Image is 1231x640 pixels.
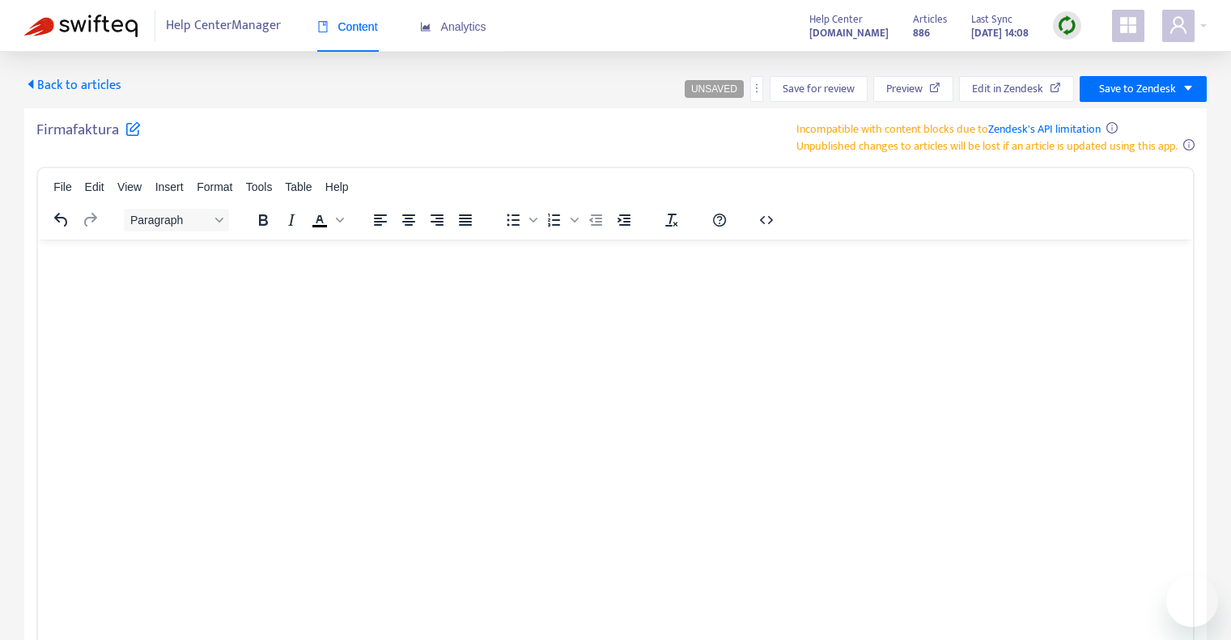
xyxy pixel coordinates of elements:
[24,78,37,91] span: caret-left
[809,23,889,42] a: [DOMAIN_NAME]
[499,209,540,231] div: Bullet list
[691,83,737,95] span: UNSAVED
[24,74,121,96] span: Back to articles
[155,180,184,193] span: Insert
[796,137,1178,155] span: Unpublished changes to articles will be lost if an article is updated using this app.
[971,11,1012,28] span: Last Sync
[53,180,72,193] span: File
[420,20,486,33] span: Analytics
[706,209,733,231] button: Help
[658,209,686,231] button: Clear formatting
[796,120,1101,138] span: Incompatible with content blocks due to
[317,21,329,32] span: book
[1057,15,1077,36] img: sync.dc5367851b00ba804db3.png
[1166,575,1218,627] iframe: Knap til at åbne messaging-vindue
[423,209,451,231] button: Align right
[1169,15,1188,35] span: user
[913,11,947,28] span: Articles
[751,83,762,94] span: more
[541,209,581,231] div: Numbered list
[325,180,349,193] span: Help
[770,76,868,102] button: Save for review
[197,180,232,193] span: Format
[420,21,431,32] span: area-chart
[48,209,75,231] button: Undo
[809,11,863,28] span: Help Center
[610,209,638,231] button: Increase indent
[285,180,312,193] span: Table
[1080,76,1207,102] button: Save to Zendeskcaret-down
[278,209,305,231] button: Italic
[306,209,346,231] div: Text color Black
[36,121,141,149] h5: Firmafaktura
[809,24,889,42] strong: [DOMAIN_NAME]
[367,209,394,231] button: Align left
[395,209,422,231] button: Align center
[750,76,763,102] button: more
[1099,80,1176,98] span: Save to Zendesk
[972,80,1043,98] span: Edit in Zendesk
[24,15,138,37] img: Swifteq
[783,80,855,98] span: Save for review
[1119,15,1138,35] span: appstore
[988,120,1101,138] a: Zendesk's API limitation
[971,24,1029,42] strong: [DATE] 14:08
[166,11,281,41] span: Help Center Manager
[1182,83,1194,94] span: caret-down
[913,24,930,42] strong: 886
[959,76,1074,102] button: Edit in Zendesk
[130,214,210,227] span: Paragraph
[249,209,277,231] button: Bold
[117,180,142,193] span: View
[886,80,923,98] span: Preview
[1106,122,1118,134] span: info-circle
[317,20,378,33] span: Content
[582,209,609,231] button: Decrease indent
[1183,139,1195,150] span: info-circle
[124,209,229,231] button: Block Paragraph
[85,180,104,193] span: Edit
[452,209,479,231] button: Justify
[76,209,104,231] button: Redo
[873,76,953,102] button: Preview
[246,180,273,193] span: Tools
